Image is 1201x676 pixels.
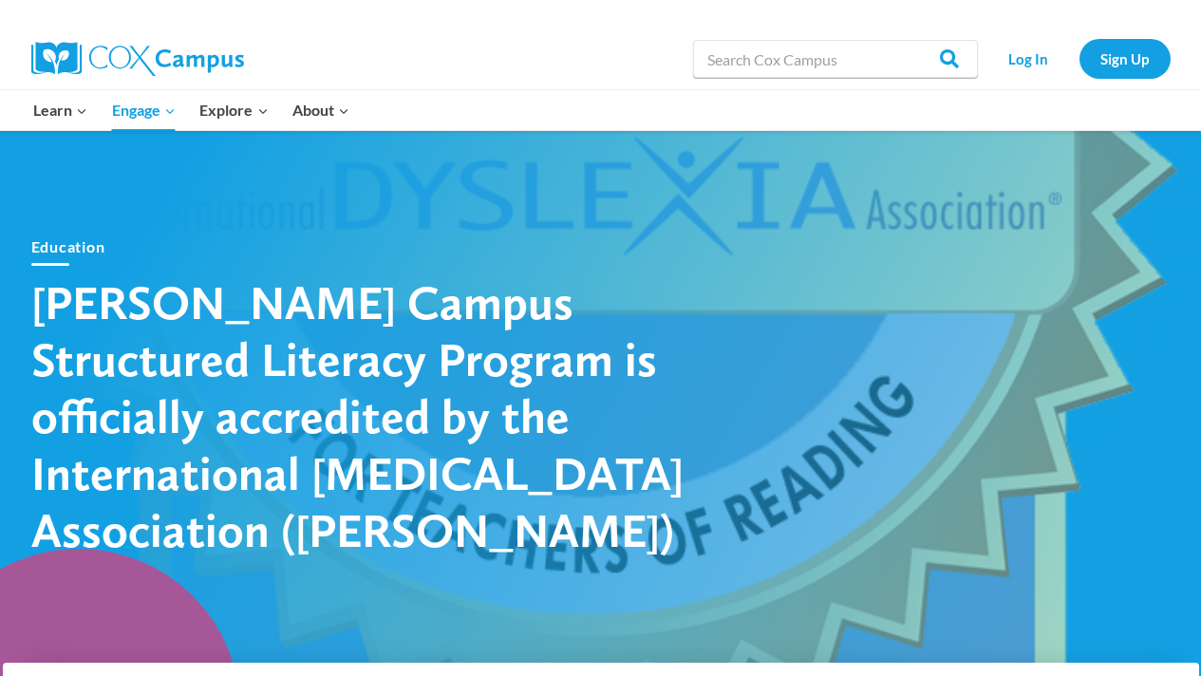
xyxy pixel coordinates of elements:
span: Learn [33,98,87,122]
nav: Secondary Navigation [987,39,1171,78]
a: Log In [987,39,1070,78]
span: Explore [199,98,268,122]
h1: [PERSON_NAME] Campus Structured Literacy Program is officially accredited by the International [M... [31,273,696,558]
img: Cox Campus [31,42,244,76]
a: Education [31,237,105,255]
span: About [292,98,349,122]
input: Search Cox Campus [693,40,978,78]
a: Sign Up [1079,39,1171,78]
span: Engage [112,98,176,122]
nav: Primary Navigation [22,90,362,130]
